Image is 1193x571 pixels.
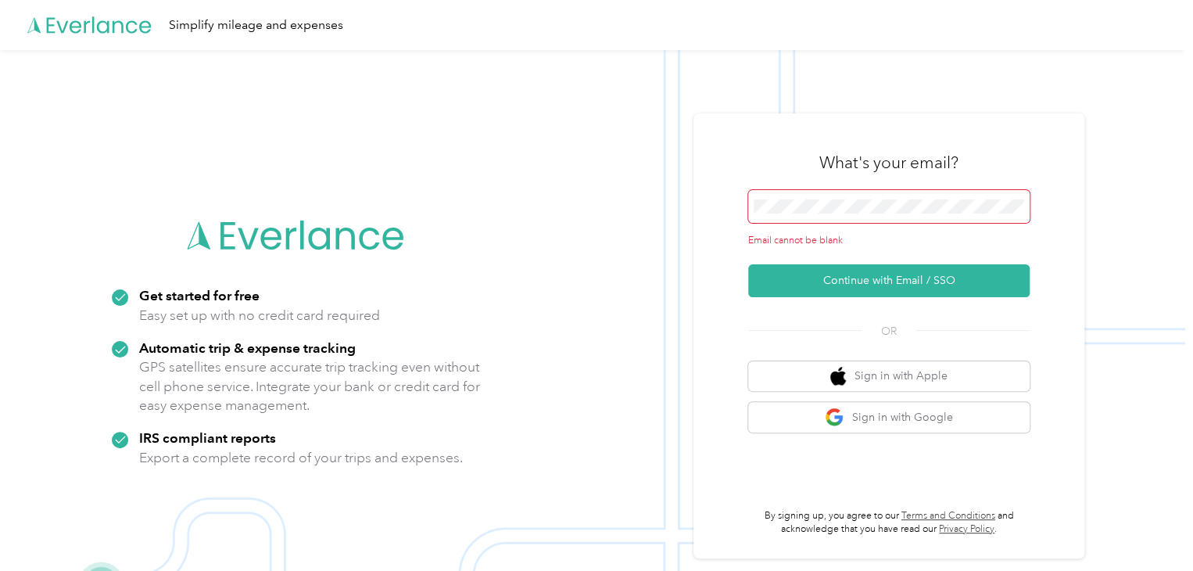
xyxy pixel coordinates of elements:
[139,429,276,446] strong: IRS compliant reports
[862,323,916,339] span: OR
[748,509,1030,537] p: By signing up, you agree to our and acknowledge that you have read our .
[139,448,463,468] p: Export a complete record of your trips and expenses.
[139,306,380,325] p: Easy set up with no credit card required
[748,402,1030,433] button: google logoSign in with Google
[748,361,1030,392] button: apple logoSign in with Apple
[901,510,995,522] a: Terms and Conditions
[819,152,958,174] h3: What's your email?
[169,16,343,35] div: Simplify mileage and expenses
[748,264,1030,297] button: Continue with Email / SSO
[748,234,1030,248] div: Email cannot be blank
[939,523,994,535] a: Privacy Policy
[139,287,260,303] strong: Get started for free
[139,339,356,356] strong: Automatic trip & expense tracking
[825,408,844,427] img: google logo
[830,367,846,386] img: apple logo
[139,357,481,415] p: GPS satellites ensure accurate trip tracking even without cell phone service. Integrate your bank...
